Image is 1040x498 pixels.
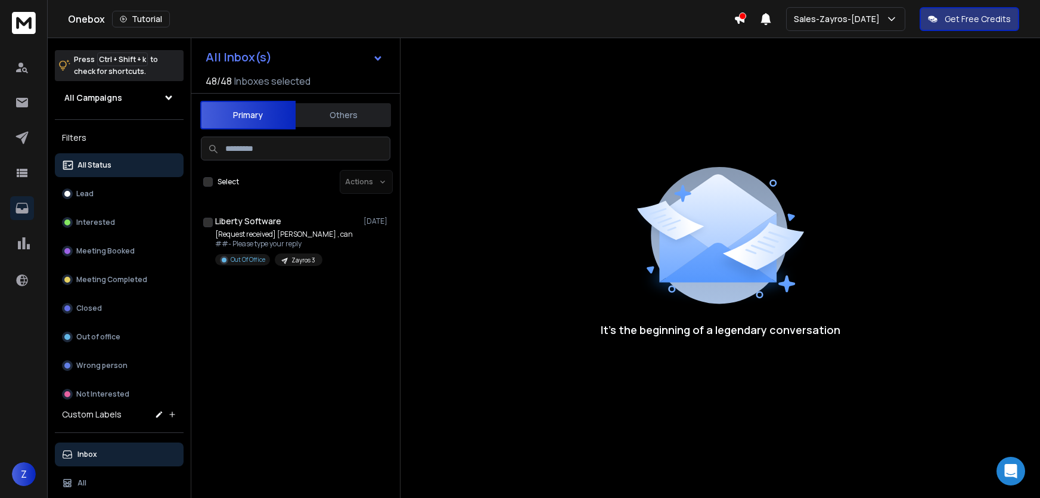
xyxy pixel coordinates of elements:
button: Get Free Credits [920,7,1019,31]
div: Open Intercom Messenger [996,457,1025,485]
button: Z [12,462,36,486]
button: Others [296,102,391,128]
p: Out of office [76,332,120,342]
h3: Custom Labels [62,409,122,420]
button: Closed [55,296,184,320]
div: Onebox [68,11,734,27]
button: All Inbox(s) [196,45,393,69]
p: Get Free Credits [945,13,1011,25]
p: Inbox [77,450,97,459]
button: All Status [55,153,184,177]
button: Lead [55,182,184,206]
p: All Status [77,160,111,170]
button: Inbox [55,443,184,466]
button: Tutorial [112,11,170,27]
p: Not Interested [76,389,129,399]
p: [Request received] [PERSON_NAME] , can [215,230,353,239]
button: All Campaigns [55,86,184,110]
h1: All Campaigns [64,92,122,104]
h1: All Inbox(s) [206,51,272,63]
h3: Filters [55,129,184,146]
button: Meeting Booked [55,239,184,263]
p: Meeting Booked [76,246,135,256]
span: 48 / 48 [206,74,232,88]
button: All [55,471,184,495]
h1: Liberty Software [215,215,281,227]
button: Primary [200,101,296,129]
p: All [77,478,86,488]
button: Meeting Completed [55,268,184,292]
p: Press to check for shortcuts. [74,54,158,78]
button: Wrong person [55,354,184,378]
p: Closed [76,304,102,313]
button: Out of office [55,325,184,349]
p: ##- Please type your reply [215,239,353,249]
span: Ctrl + Shift + k [97,52,148,66]
p: Sales-Zayros-[DATE] [794,13,884,25]
p: Lead [76,189,94,199]
label: Select [218,177,239,187]
p: It’s the beginning of a legendary conversation [601,321,840,338]
button: Interested [55,211,184,234]
p: Wrong person [76,361,128,370]
p: Meeting Completed [76,275,147,284]
button: Not Interested [55,382,184,406]
p: [DATE] [364,216,390,226]
p: Interested [76,218,115,227]
p: Zayros 3 [291,256,315,265]
p: Out Of Office [231,255,265,264]
h3: Inboxes selected [234,74,311,88]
